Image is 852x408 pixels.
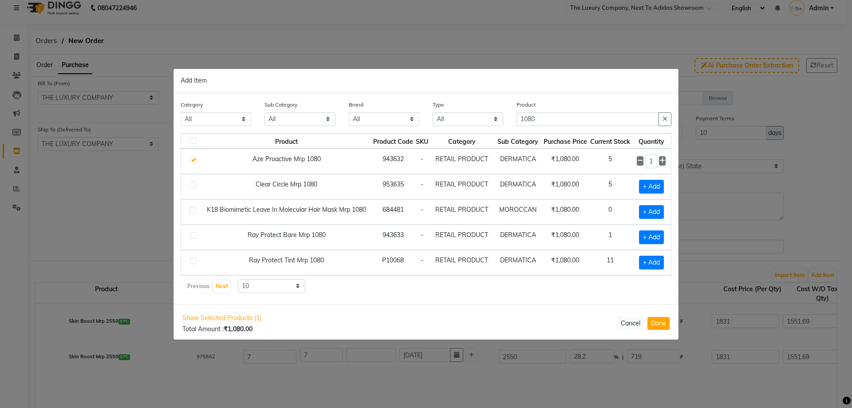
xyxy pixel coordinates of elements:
th: Product [201,134,371,149]
label: Sub Category [264,101,297,109]
th: SKU [414,134,430,149]
td: 953635 [371,174,414,199]
span: Show Selected Products (1) [182,313,261,323]
button: Cancel [617,317,644,330]
div: Add Item [174,69,678,93]
td: 1 [588,225,631,250]
span: + Add [639,180,664,194]
td: K18 Biomimetic Leave In Molecular Hair Mask Mrp 1080 [201,199,371,225]
td: ₹1,080.00 [542,174,588,199]
td: RETAIL PRODUCT [430,199,494,225]
td: P10068 [371,250,414,275]
button: Done [647,317,670,330]
td: 684481 [371,199,414,225]
b: ₹1,080.00 [224,325,252,333]
label: Category [181,101,203,109]
label: Product [517,101,536,109]
td: ₹1,080.00 [542,250,588,275]
td: DERMATICA [494,149,542,174]
td: 943633 [371,225,414,250]
td: 11 [588,250,631,275]
th: Sub Category [494,134,542,149]
span: Purchase Price [544,138,587,146]
td: ₹1,080.00 [542,149,588,174]
span: Total Amount : [182,325,252,333]
td: - [414,225,430,250]
span: + Add [639,256,664,269]
td: - [414,149,430,174]
label: Brand [349,101,363,109]
td: - [414,250,430,275]
td: RETAIL PRODUCT [430,250,494,275]
td: Aze Proactive Mrp 1080 [201,149,371,174]
td: 0 [588,199,631,225]
td: MOROCCAN [494,199,542,225]
td: Ray Protect Tint Mrp 1080 [201,250,371,275]
label: Type [433,101,444,109]
td: RETAIL PRODUCT [430,174,494,199]
input: Search or Scan Product [517,112,659,126]
td: DERMATICA [494,250,542,275]
td: RETAIL PRODUCT [430,149,494,174]
td: DERMATICA [494,174,542,199]
td: - [414,174,430,199]
th: Current Stock [588,134,631,149]
td: ₹1,080.00 [542,199,588,225]
th: Category [430,134,494,149]
td: 5 [588,149,631,174]
td: RETAIL PRODUCT [430,225,494,250]
td: Clear Circle Mrp 1080 [201,174,371,199]
td: Ray Protect Bare Mrp 1080 [201,225,371,250]
td: - [414,199,430,225]
th: Product Code [371,134,414,149]
th: Quantity [631,134,671,149]
button: Next [213,280,230,293]
td: DERMATICA [494,225,542,250]
span: + Add [639,230,664,244]
span: + Add [639,205,664,219]
td: ₹1,080.00 [542,225,588,250]
td: 943632 [371,149,414,174]
td: 5 [588,174,631,199]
